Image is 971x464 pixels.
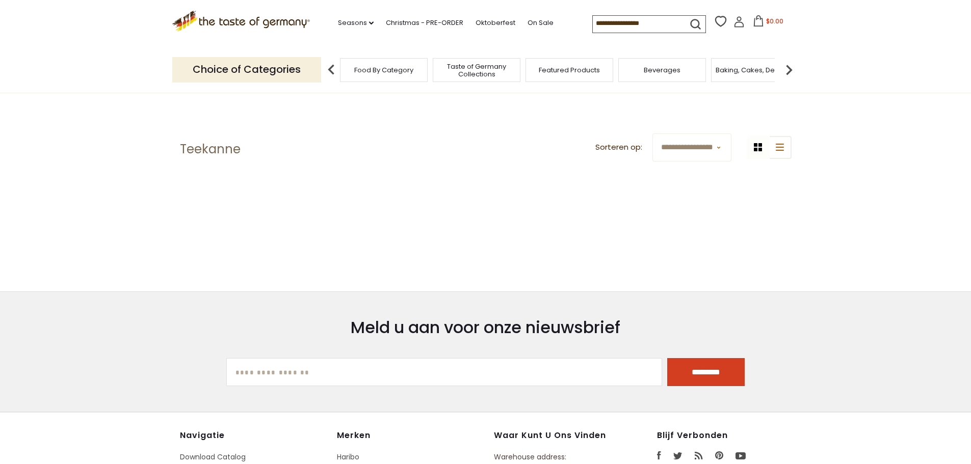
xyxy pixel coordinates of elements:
[595,141,642,154] label: Sorteren op:
[436,63,517,78] a: Taste of Germany Collections
[337,430,484,441] h4: Merken
[180,452,246,462] a: Download Catalog
[494,430,610,441] h4: Waar kunt u ons vinden
[779,60,799,80] img: next arrow
[716,66,795,74] a: Baking, Cakes, Desserts
[172,57,321,82] p: Choice of Categories
[386,17,463,29] a: Christmas - PRE-ORDER
[354,66,413,74] a: Food By Category
[226,317,745,338] h3: Meld u aan voor onze nieuwsbrief
[337,452,359,462] a: Haribo
[180,430,327,441] h4: Navigatie
[539,66,600,74] a: Featured Products
[644,66,680,74] a: Beverages
[747,15,790,31] button: $0.00
[657,430,792,441] h4: Blijf verbonden
[338,17,374,29] a: Seasons
[476,17,515,29] a: Oktoberfest
[180,142,241,157] h1: Teekanne
[528,17,554,29] a: On Sale
[766,17,783,25] span: $0.00
[321,60,342,80] img: previous arrow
